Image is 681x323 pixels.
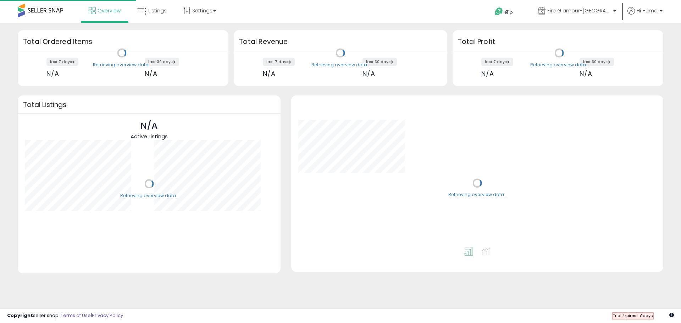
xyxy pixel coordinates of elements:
span: Overview [98,7,121,14]
div: Retrieving overview data.. [120,193,178,199]
i: Get Help [494,7,503,16]
span: Help [503,9,513,15]
span: Trial Expires in days [613,313,653,318]
a: Help [489,2,527,23]
b: 1 [641,313,643,318]
span: Listings [148,7,167,14]
div: Retrieving overview data.. [311,62,369,68]
span: Fire Glamour-[GEOGRAPHIC_DATA] [547,7,611,14]
div: Retrieving overview data.. [93,62,151,68]
div: Retrieving overview data.. [448,192,506,198]
div: seller snap | | [7,312,123,319]
a: Privacy Policy [92,312,123,319]
strong: Copyright [7,312,33,319]
a: Terms of Use [61,312,91,319]
span: Hi Huma [637,7,658,14]
a: Hi Huma [627,7,663,23]
div: Retrieving overview data.. [530,62,588,68]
